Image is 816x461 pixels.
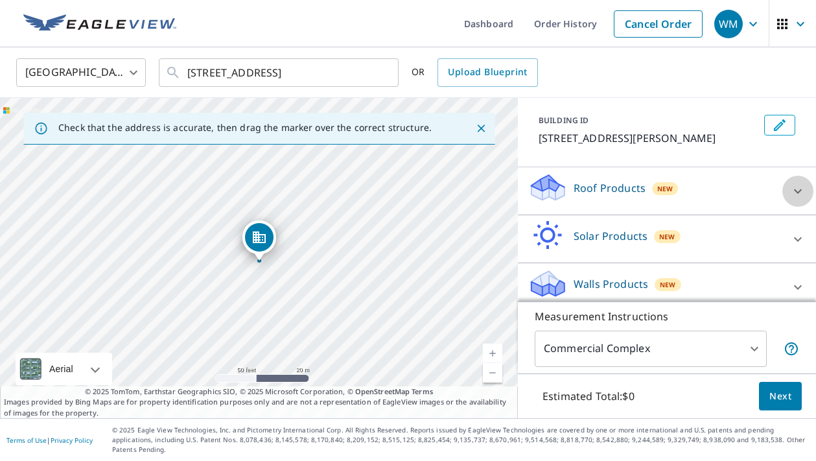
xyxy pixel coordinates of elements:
div: Roof ProductsNew [528,172,806,209]
button: Next [759,382,802,411]
div: Solar ProductsNew [528,220,806,257]
a: Terms [412,386,433,396]
div: Aerial [16,353,112,385]
button: Edit building 1 [764,115,795,136]
p: Solar Products [574,228,647,244]
div: [GEOGRAPHIC_DATA] [16,54,146,91]
p: Roof Products [574,180,646,196]
div: Commercial Complex [535,331,767,367]
p: Walls Products [574,276,648,292]
a: Current Level 19, Zoom In [483,344,502,363]
span: Each building may require a separate measurement report; if so, your account will be billed per r... [784,341,799,357]
div: Dropped pin, building 1, Commercial property, 809 W Cedar Ave Duncan, OK 73533 [242,220,276,261]
img: EV Logo [23,14,176,34]
p: © 2025 Eagle View Technologies, Inc. and Pictometry International Corp. All Rights Reserved. Repo... [112,425,810,455]
a: Privacy Policy [51,436,93,445]
div: Walls ProductsNew [528,268,806,305]
p: Estimated Total: $0 [532,382,645,410]
p: Check that the address is accurate, then drag the marker over the correct structure. [58,122,432,134]
span: © 2025 TomTom, Earthstar Geographics SIO, © 2025 Microsoft Corporation, © [85,386,433,397]
a: OpenStreetMap [355,386,410,396]
div: OR [412,58,538,87]
span: Upload Blueprint [448,64,527,80]
p: Measurement Instructions [535,309,799,324]
a: Upload Blueprint [437,58,537,87]
p: | [6,436,93,444]
a: Terms of Use [6,436,47,445]
p: BUILDING ID [539,115,589,126]
a: Cancel Order [614,10,703,38]
p: [STREET_ADDRESS][PERSON_NAME] [539,130,759,146]
button: Close [472,120,489,137]
span: New [659,231,675,242]
a: Current Level 19, Zoom Out [483,363,502,383]
span: New [660,279,675,290]
div: Aerial [45,353,77,385]
input: Search by address or latitude-longitude [187,54,372,91]
div: WM [714,10,743,38]
span: New [657,183,673,194]
span: Next [769,388,791,405]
